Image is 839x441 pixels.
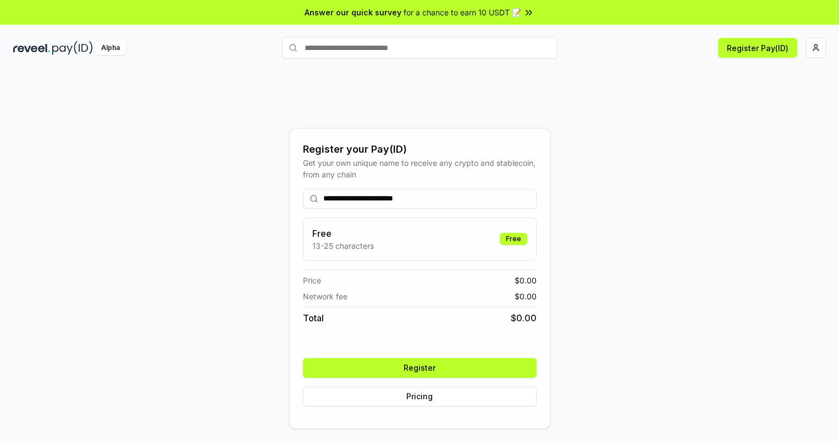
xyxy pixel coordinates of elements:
[515,275,537,286] span: $ 0.00
[312,227,374,240] h3: Free
[95,41,126,55] div: Alpha
[305,7,401,18] span: Answer our quick survey
[303,358,537,378] button: Register
[13,41,50,55] img: reveel_dark
[312,240,374,252] p: 13-25 characters
[303,275,321,286] span: Price
[511,311,537,325] span: $ 0.00
[303,157,537,180] div: Get your own unique name to receive any crypto and stablecoin, from any chain
[515,291,537,302] span: $ 0.00
[52,41,93,55] img: pay_id
[303,142,537,157] div: Register your Pay(ID)
[718,38,797,58] button: Register Pay(ID)
[404,7,521,18] span: for a chance to earn 10 USDT 📝
[500,233,527,245] div: Free
[303,291,347,302] span: Network fee
[303,387,537,406] button: Pricing
[303,311,324,325] span: Total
